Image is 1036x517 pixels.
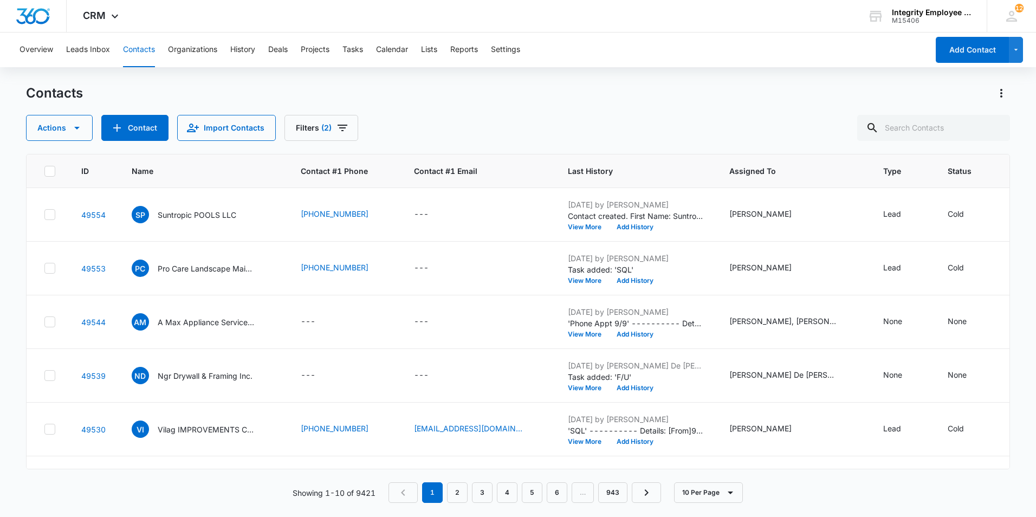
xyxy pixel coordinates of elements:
button: Lists [421,33,437,67]
div: [PERSON_NAME], [PERSON_NAME] [729,315,838,327]
a: Page 6 [547,482,567,503]
a: Navigate to contact details page for A Max Appliance Services LLC [81,318,106,327]
p: Pro Care Landscape Maintenance [158,263,255,274]
button: Contacts [123,33,155,67]
button: Add Contact [936,37,1009,63]
div: Contact #1 Email - - Select to Edit Field [414,262,448,275]
div: Contact #1 Email - vilagcontractor@gmail.com - Select to Edit Field [414,423,542,436]
div: Assigned To - Daisy De Le Vega, Dan Valentino - Select to Edit Field [729,369,857,382]
button: View More [568,385,609,391]
div: [PERSON_NAME] [729,423,792,434]
button: Calendar [376,33,408,67]
div: Contact #1 Phone - - Select to Edit Field [301,315,335,328]
div: Lead [883,262,901,273]
button: Filters [284,115,358,141]
a: [PHONE_NUMBER] [301,423,368,434]
div: Type - Lead - Select to Edit Field [883,423,921,436]
button: Add History [609,224,661,230]
div: Status - Cold - Select to Edit Field [948,208,983,221]
p: Showing 1-10 of 9421 [293,487,375,499]
span: Type [883,165,906,177]
div: Cold [948,208,964,219]
p: [DATE] by [PERSON_NAME] [568,306,703,318]
p: Ngr Drywall & Framing Inc. [158,370,252,382]
button: Import Contacts [177,115,276,141]
button: View More [568,277,609,284]
div: Name - Vilag IMPROVEMENTS CORP - Select to Edit Field [132,421,275,438]
a: Page 943 [598,482,627,503]
span: ND [132,367,149,384]
button: Tasks [342,33,363,67]
span: (2) [321,124,332,132]
button: Add History [609,331,661,338]
button: History [230,33,255,67]
h1: Contacts [26,85,83,101]
span: Status [948,165,972,177]
button: Deals [268,33,288,67]
a: [PHONE_NUMBER] [301,208,368,219]
input: Search Contacts [857,115,1010,141]
button: Add Contact [101,115,169,141]
div: Assigned To - Dan Valentino - Select to Edit Field [729,208,811,221]
div: --- [414,315,429,328]
p: [DATE] by [PERSON_NAME] [568,199,703,210]
div: Type - Lead - Select to Edit Field [883,262,921,275]
button: 10 Per Page [674,482,743,503]
p: [DATE] by [PERSON_NAME] De [PERSON_NAME] [568,360,703,371]
div: Cold [948,262,964,273]
div: --- [301,369,315,382]
a: [EMAIL_ADDRESS][DOMAIN_NAME] [414,423,522,434]
div: --- [301,315,315,328]
span: CRM [83,10,106,21]
button: Add History [609,438,661,445]
div: --- [414,369,429,382]
div: Cold [948,423,964,434]
div: Name - Pro Care Landscape Maintenance - Select to Edit Field [132,260,275,277]
div: Status - Cold - Select to Edit Field [948,423,983,436]
div: Contact #1 Phone - - Select to Edit Field [301,369,335,382]
button: Leads Inbox [66,33,110,67]
div: Type - None - Select to Edit Field [883,369,922,382]
button: Overview [20,33,53,67]
div: Type - None - Select to Edit Field [883,315,922,328]
p: 'SQL' ---------- Details: [From]9/3- [PERSON_NAME] is currently with [PERSON_NAME], just is himse... [568,425,703,436]
div: Assigned To - Alexis Lysek, Dan Valentino - Select to Edit Field [729,315,857,328]
a: Navigate to contact details page for Pro Care Landscape Maintenance [81,264,106,273]
div: None [883,315,902,327]
button: Settings [491,33,520,67]
p: Suntropic POOLS LLC [158,209,236,221]
p: Vilag IMPROVEMENTS CORP [158,424,255,435]
div: Name - A Max Appliance Services LLC - Select to Edit Field [132,313,275,331]
div: [PERSON_NAME] [729,208,792,219]
div: Assigned To - Dan Valentino - Select to Edit Field [729,262,811,275]
div: None [948,315,967,327]
div: Status - None - Select to Edit Field [948,369,986,382]
button: Reports [450,33,478,67]
span: Assigned To [729,165,841,177]
a: Navigate to contact details page for Ngr Drywall & Framing Inc. [81,371,106,380]
button: Actions [26,115,93,141]
a: Next Page [632,482,661,503]
nav: Pagination [388,482,661,503]
span: VI [132,421,149,438]
button: View More [568,224,609,230]
button: Actions [993,85,1010,102]
button: View More [568,331,609,338]
p: Contact created. First Name: Suntropic Last Name: POOLS LLC Contact #1 Phone: [PHONE_NUMBER] Cont... [568,210,703,222]
span: AM [132,313,149,331]
div: [PERSON_NAME] [729,262,792,273]
div: account name [892,8,971,17]
em: 1 [422,482,443,503]
div: Contact #1 Email - - Select to Edit Field [414,208,448,221]
div: notifications count [1015,4,1024,12]
div: Contact #1 Phone - (727) 821-7695 - Select to Edit Field [301,262,388,275]
div: None [948,369,967,380]
p: [DATE] by [PERSON_NAME] [568,253,703,264]
a: Page 3 [472,482,493,503]
span: Name [132,165,259,177]
div: --- [414,262,429,275]
p: A Max Appliance Services LLC [158,316,255,328]
a: Page 5 [522,482,542,503]
a: Navigate to contact details page for Vilag IMPROVEMENTS CORP [81,425,106,434]
div: [PERSON_NAME] De [PERSON_NAME] [729,369,838,380]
